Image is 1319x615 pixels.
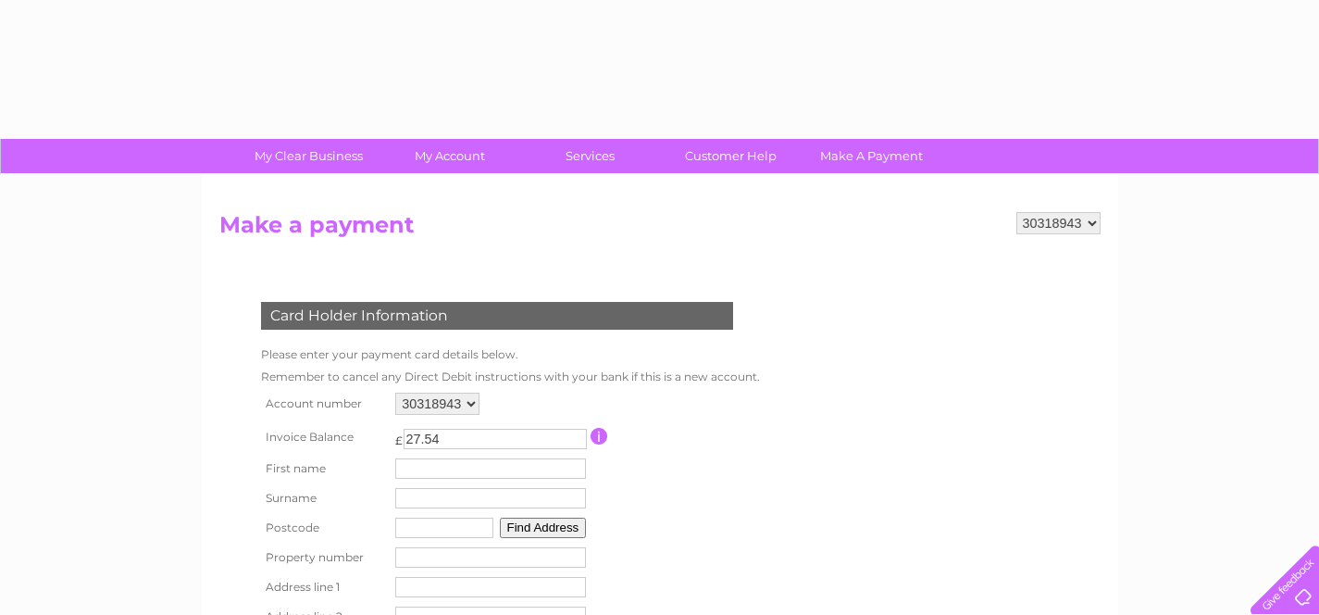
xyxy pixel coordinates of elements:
td: Remember to cancel any Direct Debit instructions with your bank if this is a new account. [256,366,765,388]
th: Invoice Balance [256,420,392,454]
a: My Clear Business [232,139,385,173]
th: First name [256,454,392,483]
th: Property number [256,543,392,572]
td: £ [395,424,403,447]
th: Address line 1 [256,572,392,602]
div: Card Holder Information [261,302,733,330]
input: Information [591,428,608,445]
a: Make A Payment [795,139,948,173]
a: Customer Help [654,139,807,173]
a: Services [514,139,666,173]
a: My Account [373,139,526,173]
button: Find Address [500,518,587,538]
td: Please enter your payment card details below. [256,344,765,366]
th: Account number [256,388,392,420]
h2: Make a payment [219,212,1101,247]
th: Postcode [256,513,392,543]
th: Surname [256,483,392,513]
